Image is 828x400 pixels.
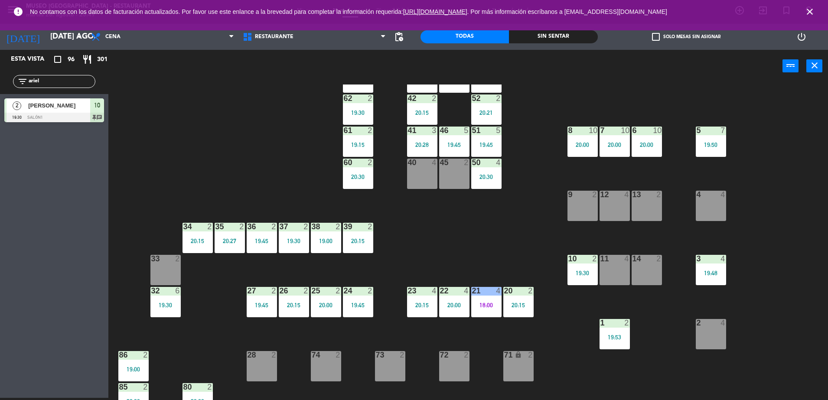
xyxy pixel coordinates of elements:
[632,142,662,148] div: 20:00
[105,34,121,40] span: Cena
[600,191,601,198] div: 12
[656,255,662,263] div: 2
[150,302,181,308] div: 19:30
[247,302,277,308] div: 19:45
[432,287,437,295] div: 4
[13,101,21,110] span: 2
[183,223,184,231] div: 34
[343,110,373,116] div: 19:30
[303,223,309,231] div: 2
[632,127,633,134] div: 6
[439,302,469,308] div: 20:00
[496,127,501,134] div: 5
[496,159,501,166] div: 4
[336,223,341,231] div: 2
[439,142,469,148] div: 19:45
[400,351,405,359] div: 2
[311,302,341,308] div: 20:00
[94,100,100,111] span: 10
[503,302,534,308] div: 20:15
[207,223,212,231] div: 2
[207,383,212,391] div: 2
[653,127,662,134] div: 10
[303,287,309,295] div: 2
[467,8,667,15] a: . Por más información escríbanos a [EMAIL_ADDRESS][DOMAIN_NAME]
[806,59,822,72] button: close
[407,142,437,148] div: 20:28
[175,287,180,295] div: 6
[247,238,277,244] div: 19:45
[786,60,796,71] i: power_input
[600,334,630,340] div: 19:53
[407,110,437,116] div: 20:15
[239,223,244,231] div: 2
[720,127,726,134] div: 7
[624,319,629,327] div: 2
[255,34,293,40] span: Restaurante
[271,351,277,359] div: 2
[143,383,148,391] div: 2
[720,255,726,263] div: 4
[632,191,633,198] div: 13
[4,54,62,65] div: Esta vista
[600,127,601,134] div: 7
[567,142,598,148] div: 20:00
[568,191,569,198] div: 9
[464,159,469,166] div: 2
[432,127,437,134] div: 3
[600,255,601,263] div: 11
[175,255,180,263] div: 2
[97,55,108,65] span: 301
[600,142,630,148] div: 20:00
[403,8,467,15] a: [URL][DOMAIN_NAME]
[589,127,597,134] div: 10
[632,255,633,263] div: 14
[568,127,569,134] div: 8
[311,238,341,244] div: 19:00
[343,142,373,148] div: 19:15
[368,287,373,295] div: 2
[271,223,277,231] div: 2
[696,142,726,148] div: 19:50
[592,191,597,198] div: 2
[504,287,505,295] div: 20
[343,238,373,244] div: 20:15
[143,351,148,359] div: 2
[30,8,667,15] span: No contamos con los datos de facturación actualizados. Por favor use este enlance a la brevedad p...
[696,270,726,276] div: 19:48
[74,32,85,42] i: arrow_drop_down
[368,223,373,231] div: 2
[407,302,437,308] div: 20:15
[805,7,815,17] i: close
[271,287,277,295] div: 2
[624,191,629,198] div: 4
[368,127,373,134] div: 2
[118,366,149,372] div: 19:00
[336,287,341,295] div: 2
[471,110,502,116] div: 20:21
[600,319,601,327] div: 1
[568,255,569,263] div: 10
[368,159,373,166] div: 2
[624,255,629,263] div: 4
[471,174,502,180] div: 20:30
